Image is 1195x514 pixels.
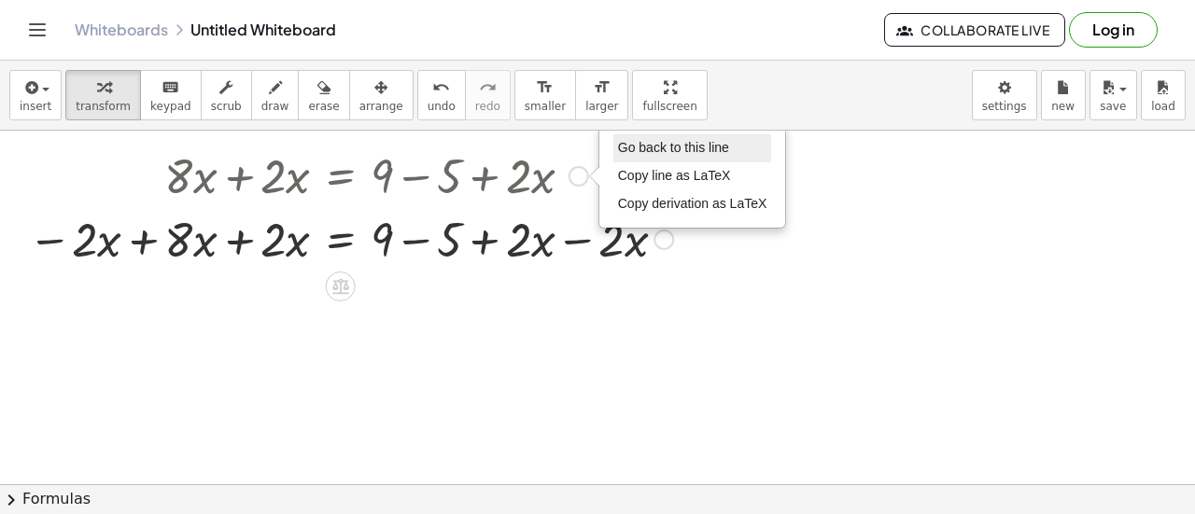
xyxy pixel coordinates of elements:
[585,100,618,113] span: larger
[900,21,1049,38] span: Collaborate Live
[162,76,179,99] i: keyboard
[428,100,456,113] span: undo
[9,70,62,120] button: insert
[972,70,1037,120] button: settings
[1069,12,1158,48] button: Log in
[536,76,554,99] i: format_size
[359,100,403,113] span: arrange
[1051,100,1075,113] span: new
[618,140,729,155] span: Go back to this line
[618,196,767,211] span: Copy derivation as LaTeX
[298,70,349,120] button: erase
[349,70,414,120] button: arrange
[417,70,466,120] button: undoundo
[75,21,168,39] a: Whiteboards
[201,70,252,120] button: scrub
[1041,70,1086,120] button: new
[20,100,51,113] span: insert
[465,70,511,120] button: redoredo
[1090,70,1137,120] button: save
[982,100,1027,113] span: settings
[1100,100,1126,113] span: save
[525,100,566,113] span: smaller
[514,70,576,120] button: format_sizesmaller
[150,100,191,113] span: keypad
[261,100,289,113] span: draw
[593,76,611,99] i: format_size
[140,70,202,120] button: keyboardkeypad
[76,100,131,113] span: transform
[632,70,707,120] button: fullscreen
[326,271,356,301] div: Apply the same math to both sides of the equation
[618,168,731,183] span: Copy line as LaTeX
[479,76,497,99] i: redo
[642,100,696,113] span: fullscreen
[65,70,141,120] button: transform
[22,15,52,45] button: Toggle navigation
[251,70,300,120] button: draw
[575,70,628,120] button: format_sizelarger
[432,76,450,99] i: undo
[211,100,242,113] span: scrub
[475,100,500,113] span: redo
[308,100,339,113] span: erase
[1151,100,1175,113] span: load
[884,13,1065,47] button: Collaborate Live
[1141,70,1186,120] button: load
